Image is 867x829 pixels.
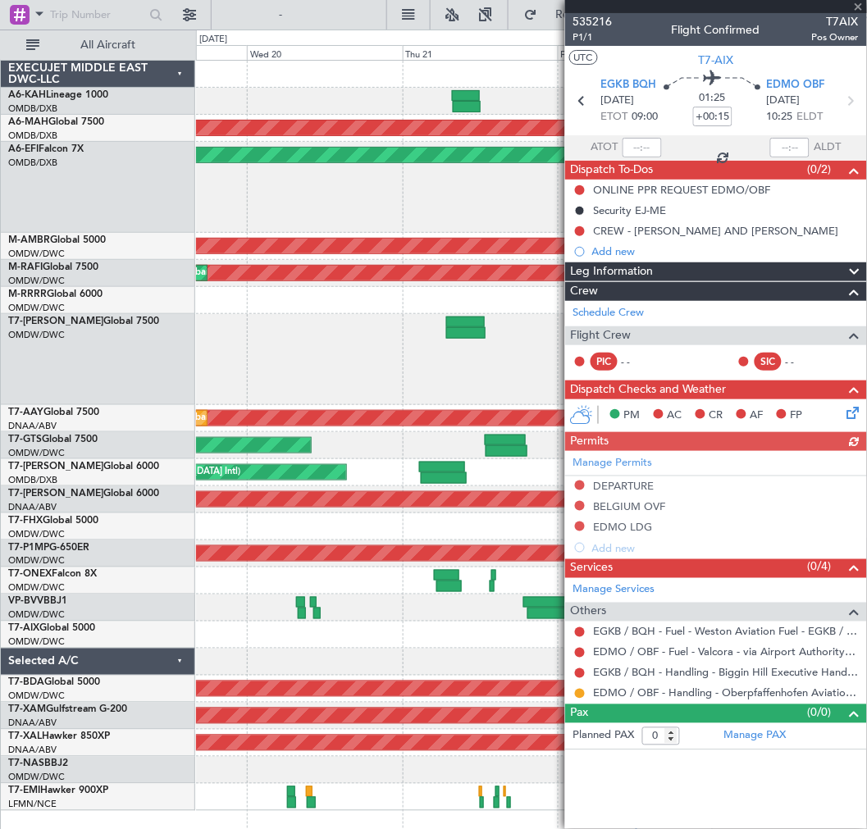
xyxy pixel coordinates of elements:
[8,690,65,703] a: OMDW/DWC
[8,759,68,769] a: T7-NASBBJ2
[8,435,98,444] a: T7-GTSGlobal 7500
[558,45,713,60] div: Fri 22
[8,317,159,326] a: T7-[PERSON_NAME]Global 7500
[601,77,657,93] span: EGKB BQH
[8,609,65,622] a: OMDW/DWC
[121,406,283,430] div: Planned Maint Dubai (Al Maktoum Intl)
[808,161,832,178] span: (0/2)
[791,408,803,424] span: FP
[8,489,103,499] span: T7-[PERSON_NAME]
[8,408,99,417] a: T7-AAYGlobal 7500
[8,528,65,540] a: OMDW/DWC
[8,435,42,444] span: T7-GTS
[8,516,43,526] span: T7-FHX
[8,543,49,553] span: T7-P1MP
[591,353,618,371] div: PIC
[573,30,613,44] span: P1/1
[571,282,599,301] span: Crew
[591,139,618,156] span: ATOT
[8,447,65,459] a: OMDW/DWC
[8,144,84,154] a: A6-EFIFalcon 7X
[8,289,103,299] a: M-RRRRGlobal 6000
[571,161,654,180] span: Dispatch To-Dos
[767,93,801,109] span: [DATE]
[672,22,760,39] div: Flight Confirmed
[8,302,65,314] a: OMDW/DWC
[601,93,635,109] span: [DATE]
[8,543,89,553] a: T7-P1MPG-650ER
[8,705,46,715] span: T7-XAM
[797,109,824,125] span: ELDT
[808,558,832,576] span: (0/4)
[700,90,726,107] span: 01:25
[767,77,825,93] span: EDMO OBF
[8,462,103,471] span: T7-[PERSON_NAME]
[786,354,823,369] div: - -
[8,745,57,757] a: DNAA/ABV
[8,799,57,811] a: LFMN/NCE
[8,597,67,607] a: VP-BVVBBJ1
[8,144,39,154] span: A6-EFI
[594,645,859,659] a: EDMO / OBF - Fuel - Valcora - via Airport Authority Intl EDMO / OBF
[573,13,613,30] span: 535216
[8,248,65,260] a: OMDW/DWC
[8,516,98,526] a: T7-FHXGlobal 5000
[8,678,100,688] a: T7-BDAGlobal 5000
[8,705,127,715] a: T7-XAMGulfstream G-200
[622,354,659,369] div: - -
[8,786,108,796] a: T7-EMIHawker 900XP
[571,262,654,281] span: Leg Information
[8,262,43,272] span: M-RAFI
[8,329,65,341] a: OMDW/DWC
[571,380,727,399] span: Dispatch Checks and Weather
[8,570,52,580] span: T7-ONEX
[8,732,110,742] a: T7-XALHawker 850XP
[699,52,734,69] span: T7-AIX
[8,90,46,100] span: A6-KAH
[571,603,607,622] span: Others
[8,759,44,769] span: T7-NAS
[569,50,598,65] button: UTC
[571,704,589,723] span: Pax
[8,117,104,127] a: A6-MAHGlobal 7500
[8,90,108,100] a: A6-KAHLineage 1000
[8,570,97,580] a: T7-ONEXFalcon 8X
[632,109,659,125] span: 09:00
[8,235,50,245] span: M-AMBR
[573,728,635,745] label: Planned PAX
[594,203,667,217] div: Security EJ-ME
[594,625,859,639] a: EGKB / BQH - Fuel - Weston Aviation Fuel - EGKB / BQH
[8,489,159,499] a: T7-[PERSON_NAME]Global 6000
[18,32,178,58] button: All Aircraft
[594,224,839,238] div: CREW - [PERSON_NAME] AND [PERSON_NAME]
[517,2,615,28] button: Refresh
[8,420,57,432] a: DNAA/ABV
[8,157,57,169] a: OMDB/DXB
[8,408,43,417] span: T7-AAY
[121,261,283,285] div: Planned Maint Dubai (Al Maktoum Intl)
[8,624,39,634] span: T7-AIX
[601,109,628,125] span: ETOT
[8,275,65,287] a: OMDW/DWC
[8,582,65,594] a: OMDW/DWC
[8,636,65,649] a: OMDW/DWC
[812,30,859,44] span: Pos Owner
[8,678,44,688] span: T7-BDA
[247,45,402,60] div: Wed 20
[8,501,57,513] a: DNAA/ABV
[594,666,859,680] a: EGKB / BQH - Handling - Biggin Hill Executive Handling EGKB / BQH
[8,555,65,567] a: OMDW/DWC
[8,117,48,127] span: A6-MAH
[724,728,787,745] a: Manage PAX
[43,39,173,51] span: All Aircraft
[8,624,95,634] a: T7-AIXGlobal 5000
[8,289,47,299] span: M-RRRR
[814,139,841,156] span: ALDT
[808,704,832,722] span: (0/0)
[8,462,159,471] a: T7-[PERSON_NAME]Global 6000
[767,109,793,125] span: 10:25
[571,559,614,578] span: Services
[8,772,65,784] a: OMDW/DWC
[594,183,771,197] div: ONLINE PPR REQUEST EDMO/OBF
[50,2,144,27] input: Trip Number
